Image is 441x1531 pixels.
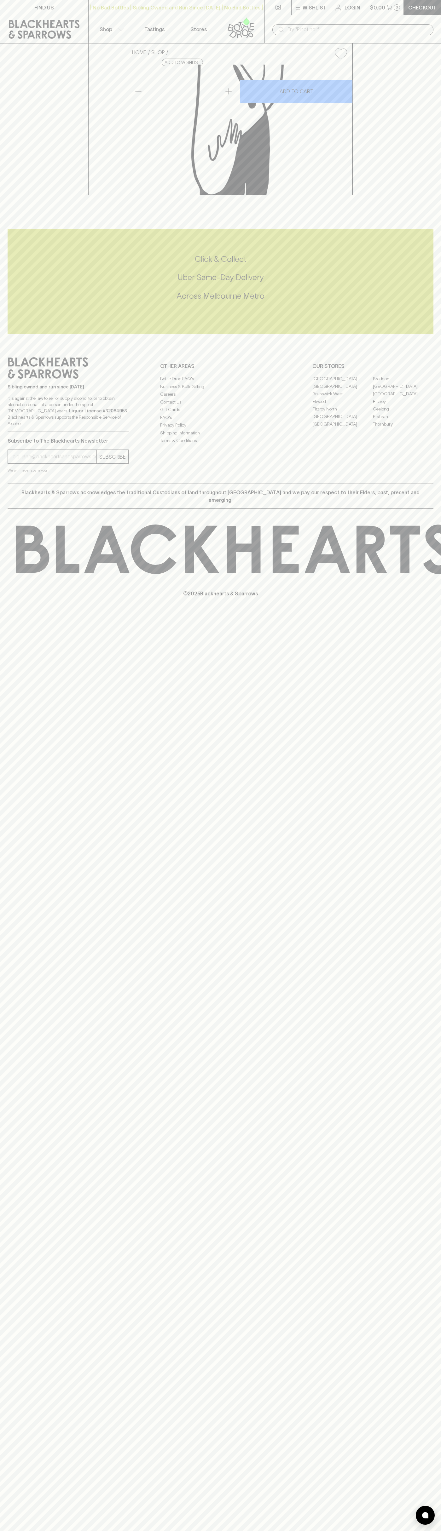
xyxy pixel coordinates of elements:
[144,26,165,33] p: Tastings
[160,414,281,421] a: FAQ's
[160,406,281,414] a: Gift Cards
[69,408,127,413] strong: Liquor License #32064953
[190,26,207,33] p: Stores
[89,15,133,43] button: Shop
[396,6,398,9] p: 0
[373,390,433,398] a: [GEOGRAPHIC_DATA]
[8,437,129,444] p: Subscribe to The Blackhearts Newsletter
[160,421,281,429] a: Privacy Policy
[280,88,313,95] p: ADD TO CART
[13,452,96,462] input: e.g. jane@blackheartsandsparrows.com.au
[99,453,126,461] p: SUBSCRIBE
[160,391,281,398] a: Careers
[151,49,165,55] a: SHOP
[8,384,129,390] p: Sibling owned and run since [DATE]
[132,15,177,43] a: Tastings
[160,362,281,370] p: OTHER AREAS
[312,375,373,382] a: [GEOGRAPHIC_DATA]
[8,291,433,301] h5: Across Melbourne Metro
[312,405,373,413] a: Fitzroy North
[312,420,373,428] a: [GEOGRAPHIC_DATA]
[312,362,433,370] p: OUR STORES
[8,467,129,473] p: We will never spam you
[332,46,350,62] button: Add to wishlist
[287,25,428,35] input: Try "Pinot noir"
[160,437,281,444] a: Terms & Conditions
[240,80,352,103] button: ADD TO CART
[345,4,360,11] p: Login
[373,420,433,428] a: Thornbury
[160,375,281,383] a: Bottle Drop FAQ's
[8,395,129,427] p: It is against the law to sell or supply alcohol to, or to obtain alcohol on behalf of a person un...
[312,382,373,390] a: [GEOGRAPHIC_DATA]
[8,229,433,334] div: Call to action block
[312,390,373,398] a: Brunswick West
[303,4,327,11] p: Wishlist
[12,489,429,504] p: Blackhearts & Sparrows acknowledges the traditional Custodians of land throughout [GEOGRAPHIC_DAT...
[373,405,433,413] a: Geelong
[127,65,352,195] img: King River Pivo Czech Lager 375ml
[408,4,437,11] p: Checkout
[370,4,385,11] p: $0.00
[100,26,112,33] p: Shop
[373,375,433,382] a: Braddon
[177,15,221,43] a: Stores
[373,382,433,390] a: [GEOGRAPHIC_DATA]
[422,1512,428,1518] img: bubble-icon
[160,429,281,437] a: Shipping Information
[132,49,147,55] a: HOME
[162,59,203,66] button: Add to wishlist
[97,450,128,463] button: SUBSCRIBE
[8,272,433,283] h5: Uber Same-Day Delivery
[160,383,281,390] a: Business & Bulk Gifting
[312,413,373,420] a: [GEOGRAPHIC_DATA]
[373,398,433,405] a: Fitzroy
[160,398,281,406] a: Contact Us
[8,254,433,264] h5: Click & Collect
[312,398,373,405] a: Elwood
[373,413,433,420] a: Prahran
[34,4,54,11] p: FIND US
